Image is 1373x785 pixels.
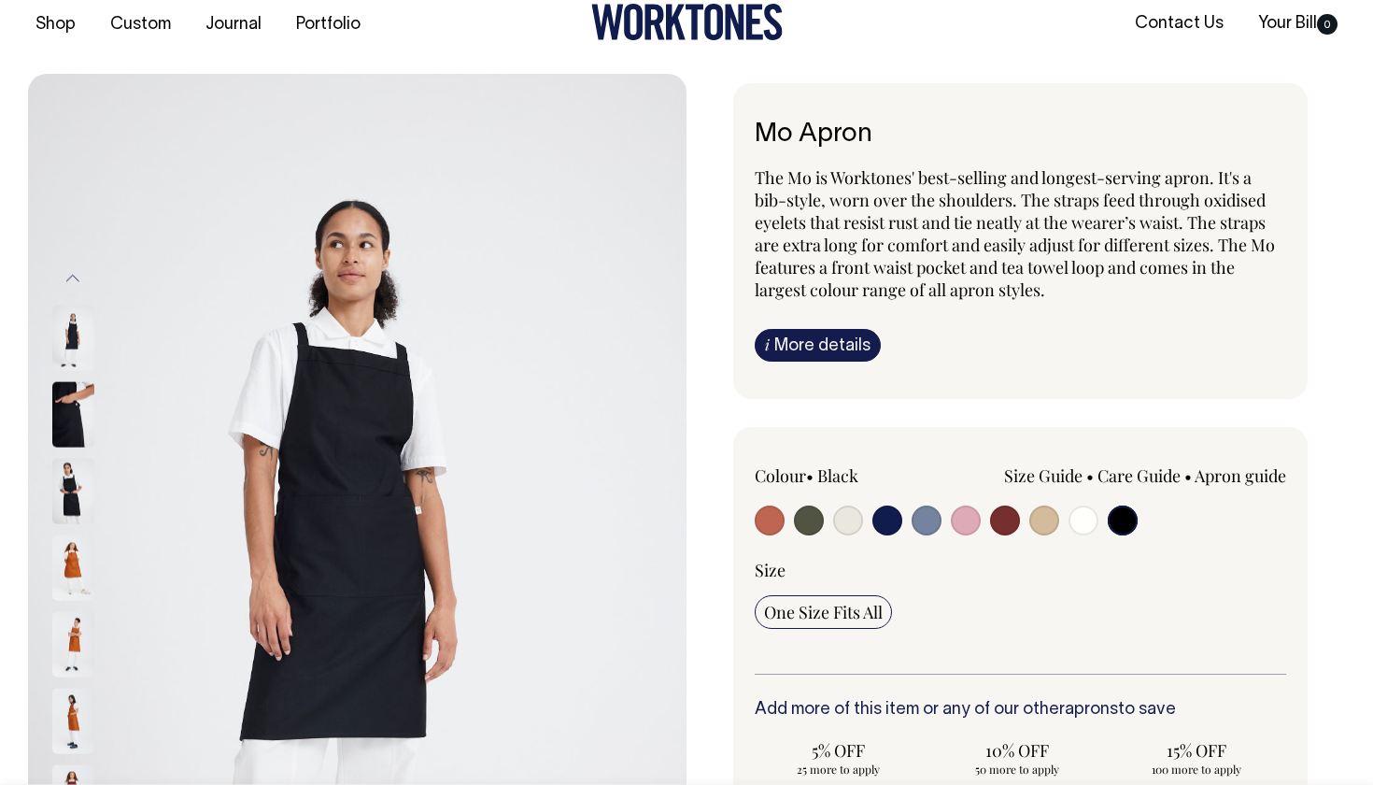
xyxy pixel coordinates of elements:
span: One Size Fits All [764,601,883,623]
a: Care Guide [1097,464,1181,487]
a: Shop [28,9,83,40]
span: The Mo is Worktones' best-selling and longest-serving apron. It's a bib-style, worn over the shou... [755,166,1275,301]
a: Your Bill0 [1251,8,1345,39]
span: 10% OFF [943,739,1093,762]
img: rust [52,535,94,600]
img: rust [52,688,94,753]
label: Black [817,464,858,487]
div: Colour [755,464,968,487]
span: 100 more to apply [1122,762,1271,777]
span: • [806,464,814,487]
span: 15% OFF [1122,739,1271,762]
span: 25 more to apply [764,762,913,777]
span: • [1184,464,1192,487]
img: Mo Apron [52,305,94,370]
span: 5% OFF [764,739,913,762]
span: 0 [1317,14,1338,35]
span: i [765,335,770,354]
button: Previous [59,258,87,300]
h6: Add more of this item or any of our other to save [755,701,1286,720]
a: Portfolio [289,9,368,40]
span: 50 more to apply [943,762,1093,777]
h6: Mo Apron [755,121,1286,150]
a: iMore details [755,329,881,362]
a: Custom [103,9,178,40]
span: • [1086,464,1094,487]
a: Journal [198,9,269,40]
img: black [52,458,94,523]
div: Size [755,559,1286,581]
a: aprons [1065,702,1118,718]
input: 10% OFF 50 more to apply [934,734,1102,782]
a: Size Guide [1004,464,1083,487]
input: One Size Fits All [755,595,892,629]
input: 5% OFF 25 more to apply [755,734,923,782]
a: Contact Us [1127,8,1231,39]
img: rust [52,611,94,677]
img: black [52,381,94,447]
a: Apron guide [1195,464,1286,487]
input: 15% OFF 100 more to apply [1112,734,1281,782]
